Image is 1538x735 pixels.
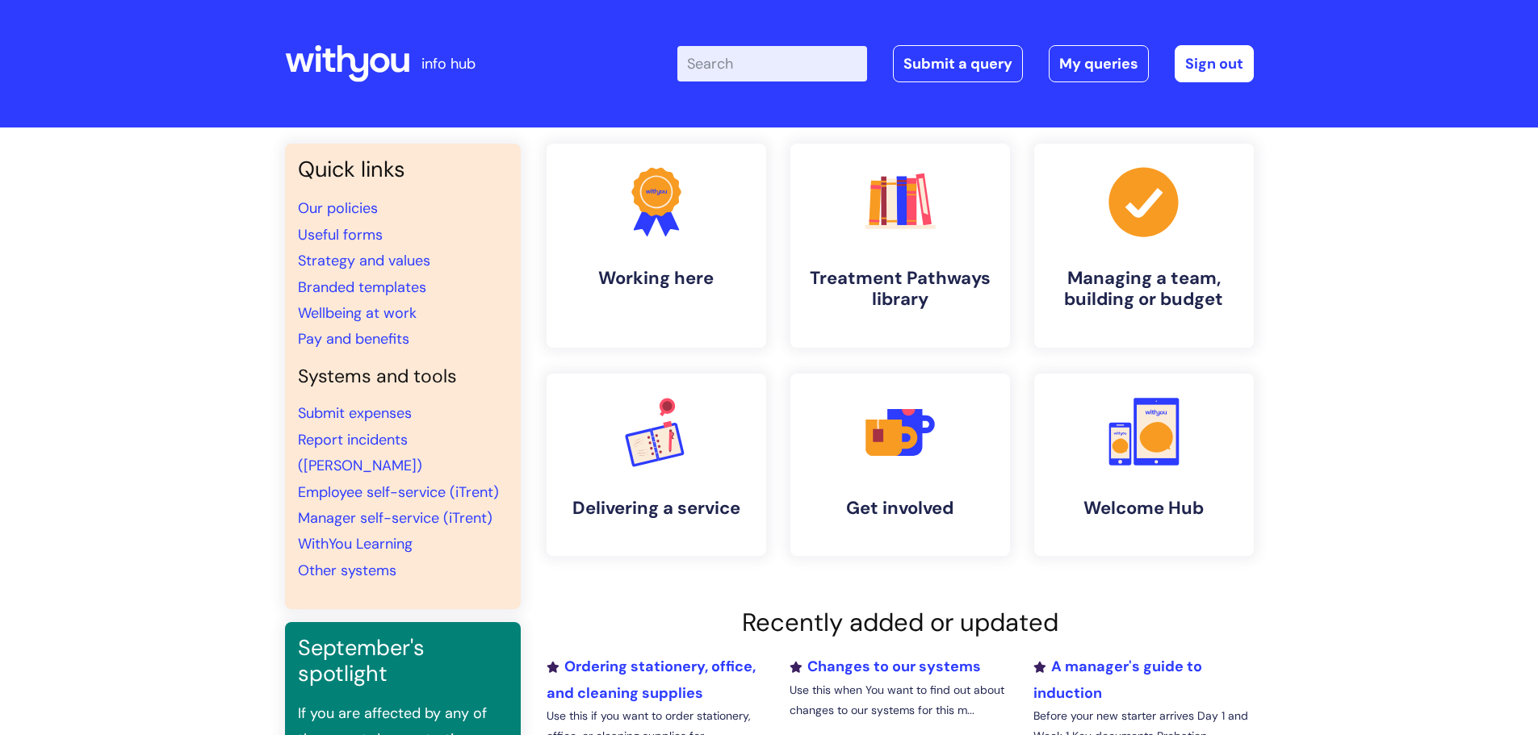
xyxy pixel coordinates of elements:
[559,268,753,289] h4: Working here
[298,403,412,423] a: Submit expenses
[547,374,766,556] a: Delivering a service
[298,561,396,580] a: Other systems
[298,365,508,388] h4: Systems and tools
[1175,45,1254,82] a: Sign out
[298,534,413,553] a: WithYou Learning
[298,157,508,182] h3: Quick links
[298,198,378,218] a: Our policies
[298,278,426,297] a: Branded templates
[1033,657,1202,702] a: A manager's guide to induction
[298,635,508,687] h3: September's spotlight
[1049,45,1149,82] a: My queries
[677,45,1254,82] div: | -
[547,657,756,702] a: Ordering stationery, office, and cleaning supplies
[790,374,1010,556] a: Get involved
[298,430,422,475] a: Report incidents ([PERSON_NAME])
[1034,374,1254,556] a: Welcome Hub
[790,144,1010,348] a: Treatment Pathways library
[298,225,383,244] a: Useful forms
[1034,144,1254,348] a: Managing a team, building or budget
[803,498,997,519] h4: Get involved
[1047,268,1241,311] h4: Managing a team, building or budget
[803,268,997,311] h4: Treatment Pathways library
[298,482,499,502] a: Employee self-service (iTrent)
[559,498,753,519] h4: Delivering a service
[298,508,492,528] a: Manager self-service (iTrent)
[790,680,1009,720] p: Use this when You want to find out about changes to our systems for this m...
[677,46,867,81] input: Search
[893,45,1023,82] a: Submit a query
[298,251,430,270] a: Strategy and values
[298,329,409,349] a: Pay and benefits
[1047,498,1241,519] h4: Welcome Hub
[298,303,417,323] a: Wellbeing at work
[547,608,1254,637] h2: Recently added or updated
[790,657,981,676] a: Changes to our systems
[547,144,766,348] a: Working here
[421,51,476,77] p: info hub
